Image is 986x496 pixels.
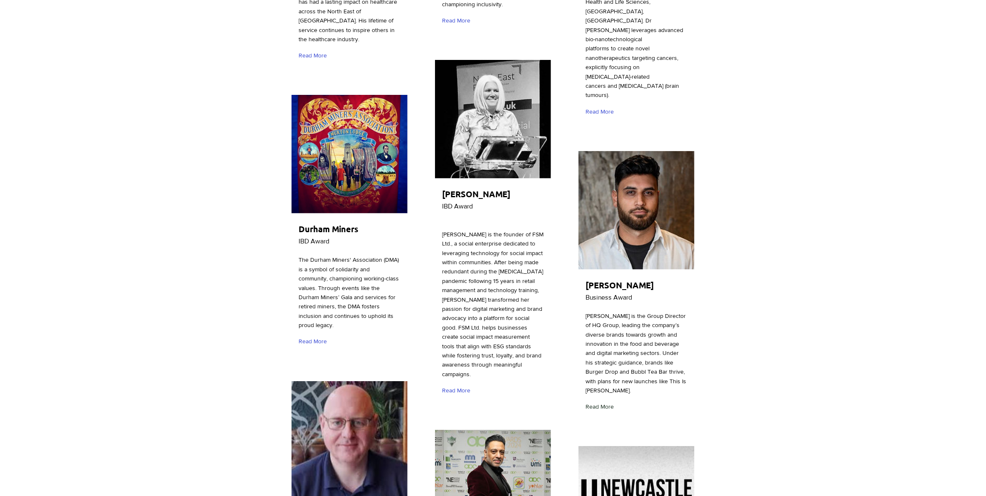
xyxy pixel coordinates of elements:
[299,335,331,349] a: Read More
[299,223,358,234] span: Durham Miners
[442,383,474,398] a: Read More
[442,387,470,395] span: Read More
[442,13,474,28] a: Read More
[299,52,327,60] span: Read More
[586,399,618,414] a: Read More
[586,104,618,119] a: Read More
[586,280,654,290] span: [PERSON_NAME]
[586,403,614,411] span: Read More
[435,60,551,179] img: Fiona Surrey
[442,203,473,210] span: IBD Award
[442,17,470,25] span: Read More
[578,151,694,270] img: Hasan Hamid
[299,48,331,63] a: Read More
[299,337,327,346] span: Read More
[586,108,614,116] span: Read More
[299,238,329,245] span: IBD Award
[299,256,399,328] span: The Durham Miners' Association (DMA) is a symbol of solidarity and community, championing working...
[442,231,544,377] span: [PERSON_NAME] is the founder of FSM Ltd., a social enterprise dedicated to leveraging technology ...
[586,294,632,301] span: Business Award
[442,188,510,199] span: [PERSON_NAME]
[292,95,408,213] img: Durham Miners
[586,312,686,394] span: [PERSON_NAME] is the Group Director of HQ Group, leading the company’s diverse brands towards gro...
